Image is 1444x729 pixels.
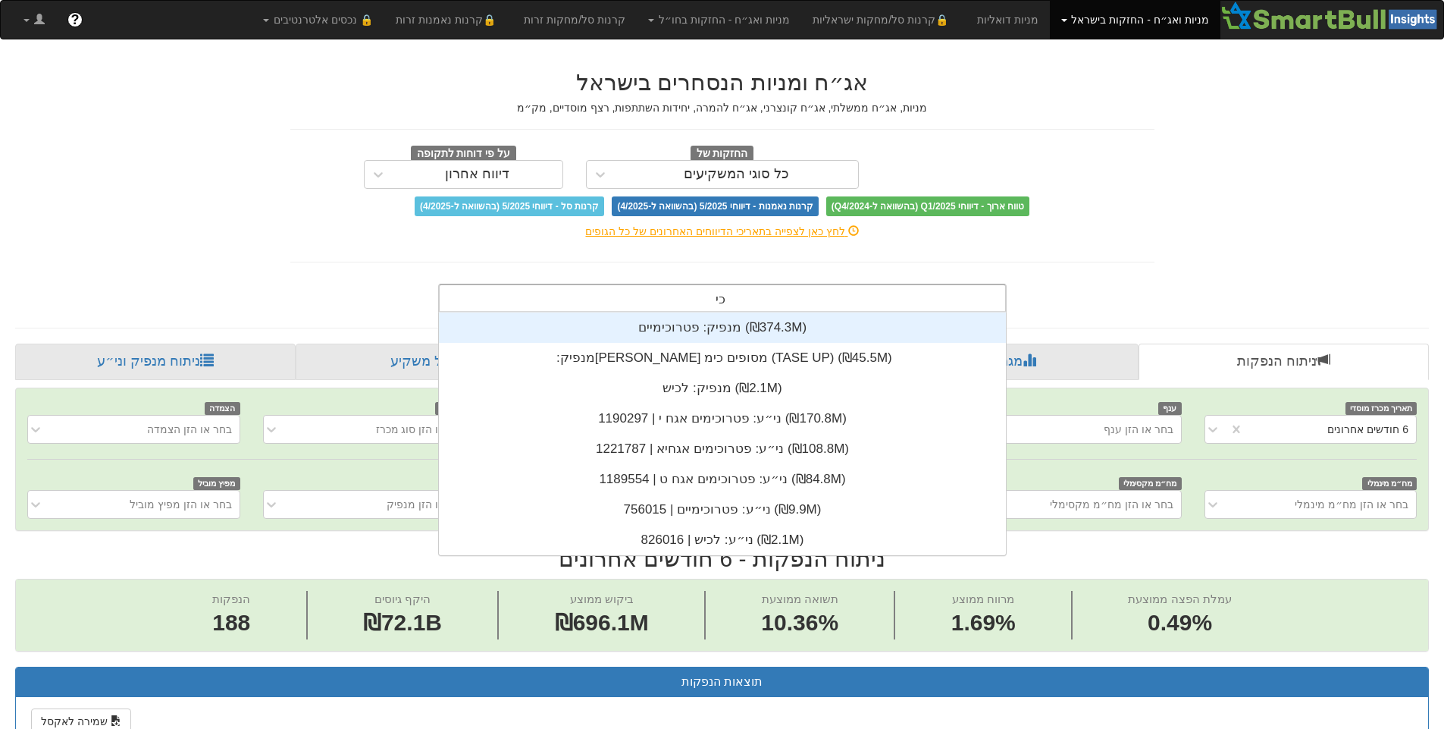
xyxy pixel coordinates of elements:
[1050,1,1220,39] a: מניות ואג״ח - החזקות בישראל
[512,1,637,39] a: קרנות סל/מחקות זרות
[801,1,965,39] a: 🔒קרנות סל/מחקות ישראליות
[415,196,604,216] span: קרנות סל - דיווחי 5/2025 (בהשוואה ל-4/2025)
[205,402,240,415] span: הצמדה
[966,1,1050,39] a: מניות דואליות
[290,70,1154,95] h2: אג״ח ומניות הנסחרים בישראל
[130,497,232,512] div: בחר או הזן מפיץ מוביל
[1050,497,1173,512] div: בחר או הזן מח״מ מקסימלי
[1220,1,1443,31] img: Smartbull
[15,344,296,380] a: ניתוח מנפיק וני״ע
[212,607,250,639] span: 188
[387,497,467,512] div: בחר או הזן מנפיק
[27,675,1417,689] h3: תוצאות הנפקות
[56,1,94,39] a: ?
[952,592,1014,605] span: מרווח ממוצע
[691,146,754,162] span: החזקות של
[439,525,1006,555] div: ני״ע: ‏לכיש | 826016 ‎(₪2.1M)‎
[1327,422,1408,437] div: 6 חודשים אחרונים
[439,434,1006,464] div: ני״ע: ‏פטרוכימים אגחיא | 1221787 ‎(₪108.8M)‎
[384,1,513,39] a: 🔒קרנות נאמנות זרות
[290,102,1154,114] h5: מניות, אג״ח ממשלתי, אג״ח קונצרני, אג״ח להמרה, יחידות השתתפות, רצף מוסדיים, מק״מ
[684,167,789,182] div: כל סוגי המשקיעים
[1295,497,1408,512] div: בחר או הזן מח״מ מינמלי
[1158,402,1182,415] span: ענף
[439,464,1006,495] div: ני״ע: ‏פטרוכימים אגח ט | 1189554 ‎(₪84.8M)‎
[435,402,476,415] span: סוג מכרז
[252,1,384,39] a: 🔒 נכסים אלטרנטיבים
[374,592,431,605] span: היקף גיוסים
[70,12,79,27] span: ?
[1128,592,1231,605] span: עמלת הפצה ממוצעת
[439,373,1006,404] div: מנפיק: ‏לכיש ‎(₪2.1M)‎
[1128,607,1231,639] span: 0.49%
[439,495,1006,525] div: ני״ע: ‏פטרוכימיים | 756015 ‎(₪9.9M)‎
[1119,477,1182,490] span: מח״מ מקסימלי
[1362,477,1417,490] span: מח״מ מינמלי
[193,477,240,490] span: מפיץ מוביל
[951,607,1016,639] span: 1.69%
[762,592,838,605] span: תשואה ממוצעת
[296,344,581,380] a: פרופיל משקיע
[555,610,649,635] span: ₪696.1M
[570,592,634,605] span: ביקוש ממוצע
[445,167,509,182] div: דיווח אחרון
[363,610,442,635] span: ₪72.1B
[212,592,250,605] span: הנפקות
[439,404,1006,434] div: ני״ע: ‏פטרוכימים אגח י | 1190297 ‎(₪170.8M)‎
[761,607,838,639] span: 10.36%
[1104,422,1173,437] div: בחר או הזן ענף
[1345,402,1417,415] span: תאריך מכרז מוסדי
[279,224,1166,239] div: לחץ כאן לצפייה בתאריכי הדיווחים האחרונים של כל הגופים
[612,196,818,216] span: קרנות נאמנות - דיווחי 5/2025 (בהשוואה ל-4/2025)
[376,422,468,437] div: בחר או הזן סוג מכרז
[826,196,1029,216] span: טווח ארוך - דיווחי Q1/2025 (בהשוואה ל-Q4/2024)
[439,343,1006,373] div: מנפיק: ‏[PERSON_NAME] מסופים כימ (TASE UP) ‎(₪45.5M)‎
[147,422,232,437] div: בחר או הזן הצמדה
[411,146,516,162] span: על פי דוחות לתקופה
[637,1,801,39] a: מניות ואג״ח - החזקות בחו״ל
[1139,344,1429,380] a: ניתוח הנפקות
[439,313,1006,555] div: grid
[15,546,1429,571] h2: ניתוח הנפקות - 6 חודשים אחרונים
[439,313,1006,343] div: מנפיק: ‏פטרוכימיים ‎(₪374.3M)‎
